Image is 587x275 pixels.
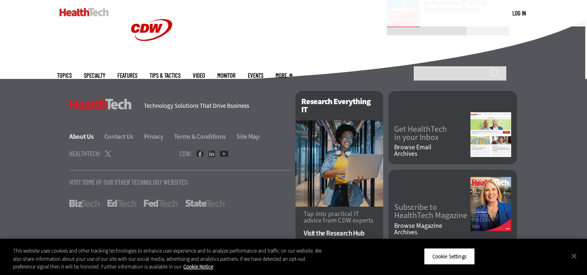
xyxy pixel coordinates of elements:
p: Visit Some Of Our Other Technology Websites: [69,179,291,186]
h4: HealthTech: [69,150,101,157]
h4: CDW: [179,150,192,157]
button: Cookie Settings [424,248,475,265]
a: CDW [121,54,182,62]
a: BizTech [69,200,100,207]
a: StateTech [185,200,225,207]
a: Contact Us [104,132,143,141]
img: Summer 2025 cover [470,177,511,231]
h2: Research Everything IT [296,91,383,120]
div: User menu [512,9,526,17]
span: More [276,72,293,79]
a: Log in [512,9,526,17]
h3: HealthTech [69,99,132,109]
a: Video [193,72,205,79]
a: Features [117,72,137,79]
a: Terms & Conditions [174,132,236,141]
h4: Technology Solutions That Drive Business [144,103,285,109]
div: This website uses cookies and other tracking technologies to enhance user experience and to analy... [13,247,323,271]
a: Browse MagazineArchives [394,223,470,236]
a: Subscribe toHealthTech Magazine [394,203,470,220]
button: Close [565,247,583,265]
a: Privacy [144,132,173,141]
a: Events [248,72,263,79]
a: FedTech [144,200,178,207]
a: About Us [69,132,103,141]
span: Topics [57,72,72,79]
a: EdTech [107,200,137,207]
a: Get HealthTechin your Inbox [394,125,470,142]
a: Visit the Research Hub [304,230,375,237]
a: Tips & Tactics [150,72,181,79]
span: Specialty [84,72,105,79]
img: Home [60,8,109,16]
a: More information about your privacy [183,263,213,270]
img: newsletter screenshot [470,112,511,157]
a: Site Map [236,132,260,141]
p: Tap into practical IT advice from CDW experts [304,211,375,224]
a: MonITor [217,72,236,79]
a: Browse EmailArchives [394,144,470,157]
